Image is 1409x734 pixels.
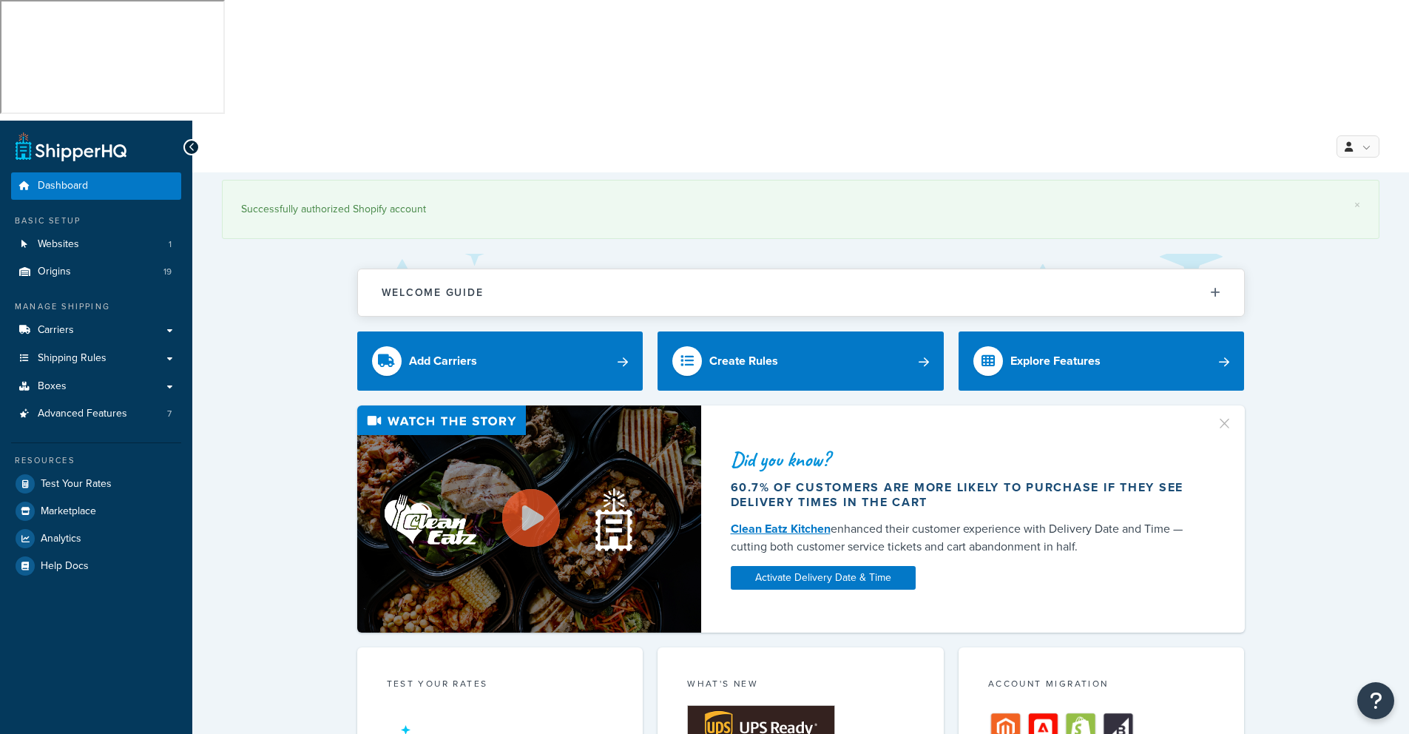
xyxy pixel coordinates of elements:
span: Help Docs [41,560,89,573]
span: Websites [38,238,79,251]
a: Clean Eatz Kitchen [731,520,831,537]
a: Boxes [11,373,181,400]
span: Carriers [38,324,74,337]
div: Did you know? [731,449,1198,470]
a: Explore Features [959,331,1245,391]
a: Websites1 [11,231,181,258]
a: Shipping Rules [11,345,181,372]
span: 7 [167,408,172,420]
a: Dashboard [11,172,181,200]
a: Test Your Rates [11,471,181,497]
a: Add Carriers [357,331,643,391]
a: Activate Delivery Date & Time [731,566,916,590]
span: Advanced Features [38,408,127,420]
span: Analytics [41,533,81,545]
div: Successfully authorized Shopify account [241,199,1360,220]
a: Origins19 [11,258,181,286]
div: 60.7% of customers are more likely to purchase if they see delivery times in the cart [731,480,1198,510]
img: Video thumbnail [357,405,701,633]
span: 1 [169,238,172,251]
a: Marketplace [11,498,181,525]
span: Marketplace [41,505,96,518]
div: Resources [11,454,181,467]
span: 19 [163,266,172,278]
div: Add Carriers [409,351,477,371]
h2: Welcome Guide [382,287,484,298]
button: Open Resource Center [1357,682,1394,719]
div: enhanced their customer experience with Delivery Date and Time — cutting both customer service ti... [731,520,1198,556]
a: × [1354,199,1360,211]
span: Test Your Rates [41,478,112,491]
div: What's New [687,677,914,694]
div: Create Rules [709,351,778,371]
a: Carriers [11,317,181,344]
span: Shipping Rules [38,352,107,365]
li: Websites [11,231,181,258]
div: Test your rates [387,677,614,694]
a: Advanced Features7 [11,400,181,428]
span: Dashboard [38,180,88,192]
div: Basic Setup [11,215,181,227]
div: Explore Features [1010,351,1101,371]
a: Create Rules [658,331,944,391]
a: Help Docs [11,553,181,579]
span: Boxes [38,380,67,393]
li: Advanced Features [11,400,181,428]
div: Manage Shipping [11,300,181,313]
div: Account Migration [988,677,1215,694]
button: Welcome Guide [358,269,1244,316]
span: Origins [38,266,71,278]
a: Analytics [11,525,181,552]
li: Origins [11,258,181,286]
